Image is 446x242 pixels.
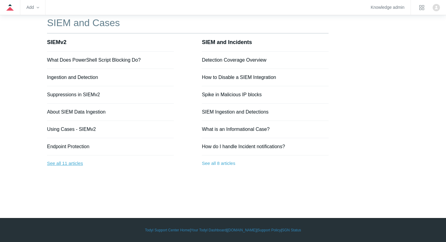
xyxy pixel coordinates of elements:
a: SIEM Ingestion and Detections [202,109,269,114]
a: SIEMv2 [47,39,66,45]
a: SGN Status [282,227,301,233]
a: Spike in Malicious IP blocks [202,92,262,97]
a: How to Disable a SIEM Integration [202,75,276,80]
h1: SIEM and Cases [47,15,329,30]
a: Endpoint Protection [47,144,90,149]
a: Support Policy [258,227,281,233]
a: [DOMAIN_NAME] [227,227,256,233]
a: Ingestion and Detection [47,75,98,80]
a: Using Cases - SIEMv2 [47,127,96,132]
img: user avatar [433,4,440,11]
div: | | | | [47,227,399,233]
a: What Does PowerShell Script Blocking Do? [47,57,141,63]
a: How do I handle Incident notifications? [202,144,285,149]
a: About SIEM Data Ingestion [47,109,106,114]
a: Todyl Support Center Home [145,227,190,233]
a: What is an Informational Case? [202,127,269,132]
a: SIEM and Incidents [202,39,252,45]
a: Suppressions in SIEMv2 [47,92,100,97]
a: Knowledge admin [371,6,404,9]
zd-hc-trigger: Add [26,6,39,9]
zd-hc-trigger: Click your profile icon to open the profile menu [433,4,440,11]
a: Detection Coverage Overview [202,57,266,63]
a: See all 11 articles [47,155,174,172]
a: Your Todyl Dashboard [191,227,226,233]
a: See all 8 articles [202,155,329,172]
